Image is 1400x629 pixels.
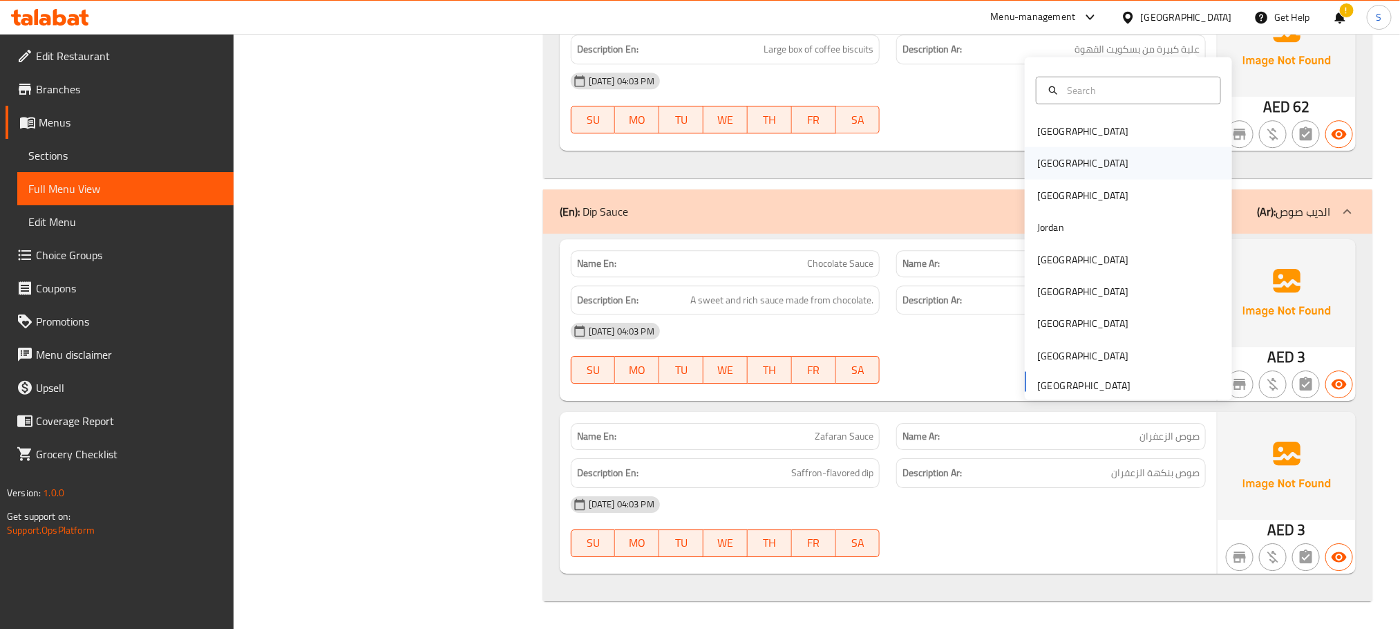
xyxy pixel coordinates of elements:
[703,106,748,133] button: WE
[17,172,234,205] a: Full Menu View
[1325,370,1353,398] button: Available
[36,313,223,330] span: Promotions
[1037,348,1128,363] div: [GEOGRAPHIC_DATA]
[36,48,223,64] span: Edit Restaurant
[748,106,792,133] button: TH
[36,413,223,429] span: Coverage Report
[577,41,638,58] strong: Description En:
[703,529,748,557] button: WE
[709,533,742,553] span: WE
[28,180,223,197] span: Full Menu View
[6,438,234,471] a: Grocery Checklist
[577,256,616,271] strong: Name En:
[1111,464,1200,482] span: صوص بنكهة الزعفران
[6,338,234,371] a: Menu disclaimer
[902,256,940,271] strong: Name Ar:
[753,533,786,553] span: TH
[7,507,70,525] span: Get support on:
[792,106,836,133] button: FR
[1259,543,1287,571] button: Purchased item
[1218,412,1356,520] img: Ae5nvW7+0k+MAAAAAElFTkSuQmCC
[621,110,654,130] span: MO
[792,529,836,557] button: FR
[797,360,831,380] span: FR
[842,360,875,380] span: SA
[43,484,64,502] span: 1.0.0
[1226,543,1254,571] button: Not branch specific item
[1325,120,1353,148] button: Available
[709,360,742,380] span: WE
[36,280,223,297] span: Coupons
[807,256,873,271] span: Chocolate Sauce
[1037,316,1128,331] div: [GEOGRAPHIC_DATA]
[621,360,654,380] span: MO
[703,356,748,384] button: WE
[902,292,962,309] strong: Description Ar:
[659,529,703,557] button: TU
[836,356,880,384] button: SA
[17,205,234,238] a: Edit Menu
[28,147,223,164] span: Sections
[842,533,875,553] span: SA
[1377,10,1382,25] span: S
[792,356,836,384] button: FR
[902,41,962,58] strong: Description Ar:
[6,371,234,404] a: Upsell
[1226,370,1254,398] button: Not branch specific item
[1325,543,1353,571] button: Available
[17,139,234,172] a: Sections
[1298,344,1306,370] span: 3
[1292,370,1320,398] button: Not has choices
[615,106,659,133] button: MO
[709,110,742,130] span: WE
[560,201,580,222] b: (En):
[1226,120,1254,148] button: Not branch specific item
[577,429,616,444] strong: Name En:
[1037,220,1064,235] div: Jordan
[571,529,616,557] button: SU
[36,346,223,363] span: Menu disclaimer
[836,529,880,557] button: SA
[577,464,638,482] strong: Description En:
[665,533,698,553] span: TU
[690,292,873,309] span: A sweet and rich sauce made from chocolate.
[6,39,234,73] a: Edit Restaurant
[577,360,610,380] span: SU
[571,356,616,384] button: SU
[1257,203,1331,220] p: الديب صوص
[797,110,831,130] span: FR
[659,356,703,384] button: TU
[7,521,95,539] a: Support.OpsPlatform
[1298,516,1306,543] span: 3
[1257,201,1276,222] b: (Ar):
[36,379,223,396] span: Upsell
[665,110,698,130] span: TU
[665,360,698,380] span: TU
[842,110,875,130] span: SA
[748,529,792,557] button: TH
[1292,543,1320,571] button: Not has choices
[6,238,234,272] a: Choice Groups
[36,81,223,97] span: Branches
[815,429,873,444] span: Zafaran Sauce
[1037,187,1128,203] div: [GEOGRAPHIC_DATA]
[902,464,962,482] strong: Description Ar:
[615,356,659,384] button: MO
[791,464,873,482] span: Saffron-flavored dip
[1218,239,1356,347] img: Ae5nvW7+0k+MAAAAAElFTkSuQmCC
[1292,120,1320,148] button: Not has choices
[560,203,628,220] p: Dip Sauce
[659,106,703,133] button: TU
[1037,124,1128,139] div: [GEOGRAPHIC_DATA]
[1037,284,1128,299] div: [GEOGRAPHIC_DATA]
[1061,82,1212,97] input: Search
[583,325,660,338] span: [DATE] 04:03 PM
[836,106,880,133] button: SA
[1141,10,1232,25] div: [GEOGRAPHIC_DATA]
[753,110,786,130] span: TH
[577,292,638,309] strong: Description En:
[1259,120,1287,148] button: Purchased item
[615,529,659,557] button: MO
[583,75,660,88] span: [DATE] 04:03 PM
[1267,344,1294,370] span: AED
